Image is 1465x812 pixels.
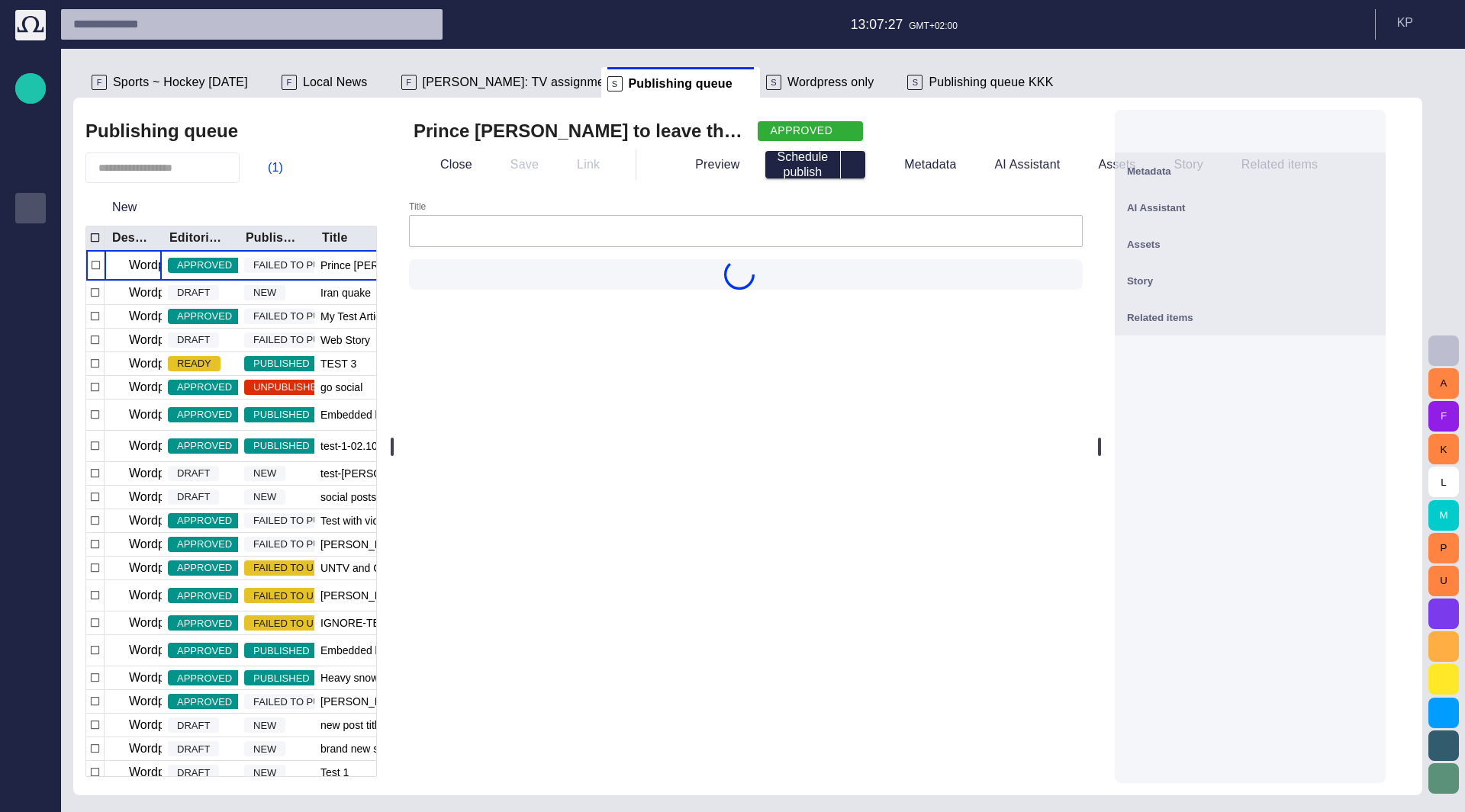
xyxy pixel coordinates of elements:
[21,260,40,278] span: Media
[322,230,348,246] div: Title
[168,644,241,659] span: APPROVED
[21,290,40,309] span: Administration
[1071,151,1141,178] button: Assets
[1428,566,1459,596] button: U
[129,331,237,349] p: Wordpress Reunion
[168,380,241,395] span: APPROVED
[21,412,40,428] p: Social Media
[168,560,241,576] span: APPROVED
[129,378,237,396] p: Wordpress Reunion
[1428,401,1459,432] button: F
[758,121,863,141] button: APPROVED
[244,407,319,422] span: PUBLISHED
[21,473,40,492] span: [URL][DOMAIN_NAME]
[320,670,546,685] span: Heavy snow in northern Japan
[129,716,237,734] p: Wordpress Reunion
[909,19,958,33] p: GMT+02:00
[168,356,221,371] span: READY
[244,309,358,324] span: FAILED TO PUBLISH
[21,534,40,550] p: Octopus
[15,498,46,528] div: AI Assistant
[629,76,732,91] span: Publishing queue
[129,256,237,274] p: Wordpress Reunion
[168,407,241,422] span: APPROVED
[112,230,150,246] div: Destination
[244,380,333,395] span: UNPUBLISHED
[129,669,237,687] p: Wordpress Reunion
[168,258,241,273] span: APPROVED
[129,406,237,424] p: Wordpress Reunion
[320,694,546,709] span: Mueller may be poised to lift the lid of his investigation
[320,258,546,273] span: Prince William to leave the military 2
[1428,434,1459,464] button: K
[1115,299,1386,335] button: Related items
[320,309,505,324] span: My Test Article hello dolly
[15,132,46,559] ul: main menu
[1385,9,1456,37] button: KP
[423,75,615,90] span: [PERSON_NAME]: TV assignment
[129,355,237,373] p: Wordpress Reunion
[21,229,40,248] span: Publishing queue KKK
[1127,312,1193,323] span: Related items
[244,356,319,371] span: PUBLISHED
[15,315,46,345] div: Media-test with filter
[85,67,275,98] div: FSports ~ Hockey [DATE]
[21,534,40,553] span: Octopus
[129,535,237,554] p: Wordpress Reunion
[1428,467,1459,497] button: L
[21,321,40,336] p: Media-test with filter
[21,138,40,156] span: Rundowns
[21,138,40,153] p: Rundowns
[907,75,922,90] p: S
[244,718,285,733] span: NEW
[129,512,237,530] p: Wordpress Reunion
[168,671,241,686] span: APPROVED
[1428,500,1459,531] button: M
[21,168,40,184] p: Story folders
[244,332,358,348] span: FAILED TO PUBLISH
[320,643,483,658] span: Embedded link test2 - DJ - 24.09.24
[129,692,237,711] p: Wordpress Reunion
[244,466,285,481] span: NEW
[15,10,46,40] img: Octopus News Room
[113,75,248,90] span: Sports ~ Hockey [DATE]
[320,560,426,576] span: UNTV and OCTOPUS
[244,285,285,300] span: NEW
[395,67,601,98] div: F[PERSON_NAME]: TV assignment
[168,742,219,757] span: DRAFT
[282,75,297,90] p: F
[1115,152,1386,189] button: Metadata
[92,75,107,90] p: F
[129,307,237,326] p: Wordpress Reunion
[320,741,397,756] span: brand new story
[414,119,746,143] h2: Prince William to leave the military 2
[244,589,372,604] span: FAILED TO UNPUBLISH
[129,740,237,758] p: Wordpress Reunion
[320,615,394,631] span: IGNORE-TEST
[15,345,46,376] div: [PERSON_NAME]'s media (playout)
[320,380,362,395] span: go social
[409,201,426,213] label: Title
[661,151,752,178] button: Preview
[320,438,488,454] span: test-1-02.10.24-web embedded link
[168,589,241,604] span: APPROVED
[168,537,241,552] span: APPROVED
[275,67,395,98] div: FLocal News
[21,229,40,245] p: Publishing queue KKK
[168,466,219,481] span: DRAFT
[244,513,358,528] span: FAILED TO PUBLISH
[851,14,903,34] p: 13:07:27
[15,193,46,223] div: Publishing queue
[129,586,237,605] p: Wordpress Reunion
[765,151,842,178] button: Schedule publish
[129,464,237,483] p: Wordpress Reunion
[21,290,40,306] p: Administration
[21,382,40,400] span: My OctopusX
[21,504,40,522] span: AI Assistant
[401,75,417,90] p: F
[877,151,961,178] button: Metadata
[244,644,319,659] span: PUBLISHED
[841,151,865,178] button: select publish option
[15,254,46,284] div: Media
[320,513,391,528] span: Test with video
